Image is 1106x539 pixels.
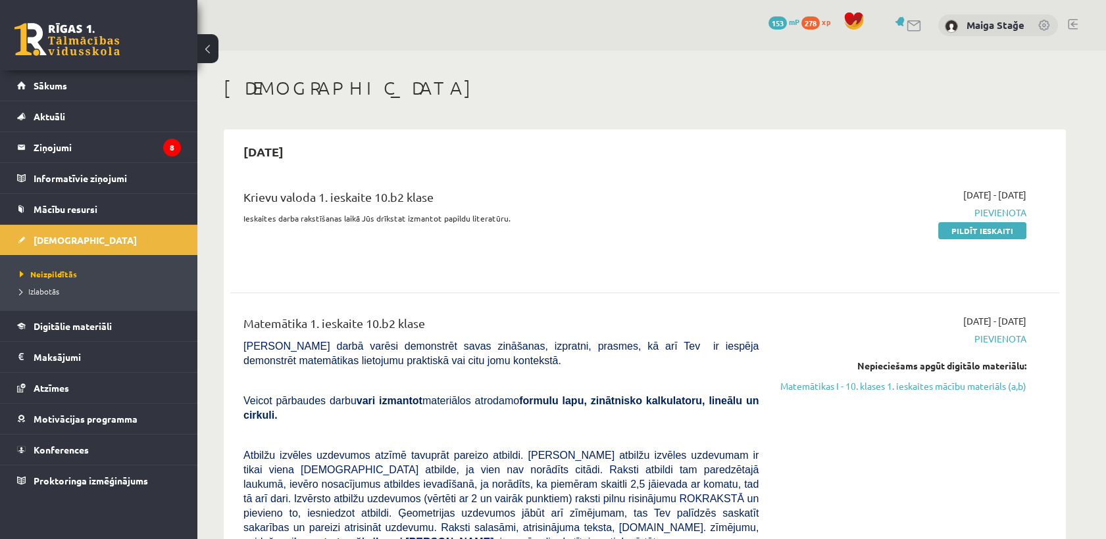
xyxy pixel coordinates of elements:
legend: Ziņojumi [34,132,181,162]
span: Mācību resursi [34,203,97,215]
span: Konferences [34,444,89,456]
a: Digitālie materiāli [17,311,181,341]
a: [DEMOGRAPHIC_DATA] [17,225,181,255]
span: Veicot pārbaudes darbu materiālos atrodamo [243,395,759,421]
span: [PERSON_NAME] darbā varēsi demonstrēt savas zināšanas, izpratni, prasmes, kā arī Tev ir iespēja d... [243,340,759,366]
a: Neizpildītās [20,268,184,280]
h1: [DEMOGRAPHIC_DATA] [224,77,1066,99]
span: [DEMOGRAPHIC_DATA] [34,234,137,246]
span: Neizpildītās [20,269,77,279]
a: Maiga Stağe [967,18,1024,32]
span: [DATE] - [DATE] [963,314,1026,328]
div: Nepieciešams apgūt digitālo materiālu: [778,359,1026,373]
span: Proktoringa izmēģinājums [34,475,148,486]
span: Izlabotās [20,286,59,296]
legend: Maksājumi [34,342,181,372]
a: Konferences [17,434,181,465]
a: Sākums [17,70,181,101]
span: Motivācijas programma [34,413,138,425]
a: Proktoringa izmēģinājums [17,465,181,496]
a: Ziņojumi8 [17,132,181,162]
span: Aktuāli [34,110,65,122]
a: 153 mP [768,16,799,27]
span: Pievienota [778,332,1026,346]
a: Informatīvie ziņojumi [17,163,181,193]
a: 278 xp [801,16,837,27]
span: 278 [801,16,820,30]
a: Maksājumi [17,342,181,372]
span: 153 [768,16,787,30]
a: Aktuāli [17,101,181,131]
p: Ieskaites darba rakstīšanas laikā Jūs drīkstat izmantot papildu literatūru. [243,212,759,224]
span: Pievienota [778,206,1026,220]
a: Atzīmes [17,373,181,403]
i: 8 [163,139,181,156]
div: Krievu valoda 1. ieskaite 10.b2 klase [243,188,759,212]
span: Atzīmes [34,382,69,394]
b: formulu lapu, zinātnisko kalkulatoru, lineālu un cirkuli. [243,395,759,421]
h2: [DATE] [230,136,297,167]
b: vari izmantot [357,395,422,406]
a: Izlabotās [20,285,184,297]
span: mP [789,16,799,27]
legend: Informatīvie ziņojumi [34,163,181,193]
a: Motivācijas programma [17,404,181,434]
a: Matemātikas I - 10. klases 1. ieskaites mācību materiāls (a,b) [778,379,1026,393]
span: Sākums [34,80,67,91]
span: [DATE] - [DATE] [963,188,1026,202]
span: Digitālie materiāli [34,320,112,332]
span: xp [822,16,830,27]
img: Maiga Stağe [945,20,958,33]
a: Rīgas 1. Tālmācības vidusskola [14,23,120,56]
a: Pildīt ieskaiti [938,222,1026,239]
div: Matemātika 1. ieskaite 10.b2 klase [243,314,759,339]
a: Mācību resursi [17,194,181,224]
